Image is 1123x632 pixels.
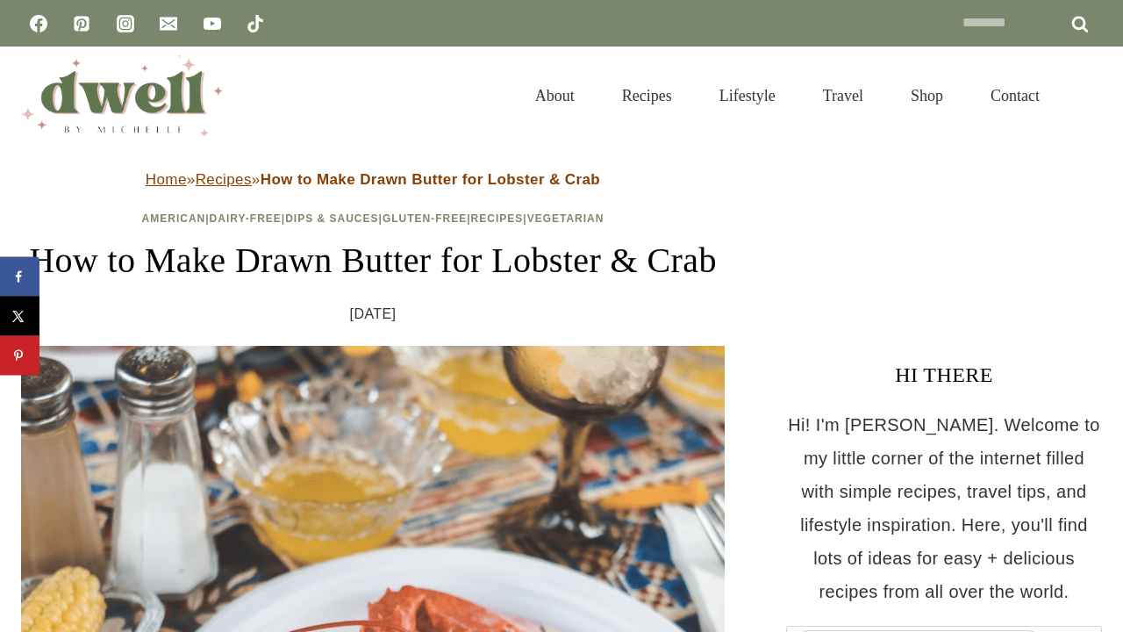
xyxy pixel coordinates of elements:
[21,234,725,287] h1: How to Make Drawn Butter for Lobster & Crab
[383,212,467,225] a: Gluten-Free
[598,65,696,126] a: Recipes
[471,212,524,225] a: Recipes
[64,6,99,41] a: Pinterest
[799,65,887,126] a: Travel
[786,359,1102,391] h3: HI THERE
[696,65,799,126] a: Lifestyle
[285,212,378,225] a: Dips & Sauces
[21,55,223,136] img: DWELL by michelle
[146,171,187,188] a: Home
[195,6,230,41] a: YouTube
[1072,81,1102,111] button: View Search Form
[887,65,967,126] a: Shop
[967,65,1063,126] a: Contact
[350,301,397,327] time: [DATE]
[146,171,600,188] span: » »
[210,212,282,225] a: Dairy-Free
[511,65,598,126] a: About
[527,212,604,225] a: Vegetarian
[511,65,1063,126] nav: Primary Navigation
[151,6,186,41] a: Email
[21,6,56,41] a: Facebook
[108,6,143,41] a: Instagram
[196,171,252,188] a: Recipes
[142,212,604,225] span: | | | | |
[261,171,600,188] strong: How to Make Drawn Butter for Lobster & Crab
[238,6,273,41] a: TikTok
[786,408,1102,608] p: Hi! I'm [PERSON_NAME]. Welcome to my little corner of the internet filled with simple recipes, tr...
[142,212,206,225] a: American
